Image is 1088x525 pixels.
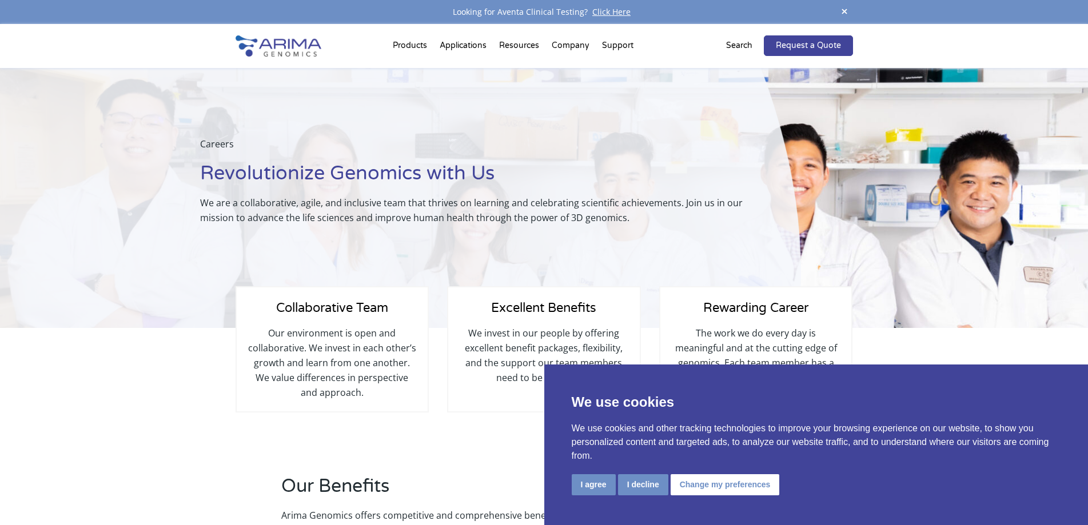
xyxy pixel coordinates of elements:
[572,392,1061,412] p: We use cookies
[200,195,772,225] p: We are a collaborative, agile, and inclusive team that thrives on learning and celebrating scient...
[572,474,616,495] button: I agree
[248,326,416,400] p: Our environment is open and collaborative. We invest in each other’s growth and learn from one an...
[764,35,853,56] a: Request a Quote
[460,326,628,385] p: We invest in our people by offering excellent benefit packages, flexibility, and the support our ...
[703,300,808,315] span: Rewarding Career
[276,300,388,315] span: Collaborative Team
[236,5,853,19] div: Looking for Aventa Clinical Testing?
[588,6,635,17] a: Click Here
[200,161,772,195] h1: Revolutionize Genomics with Us
[491,300,596,315] span: Excellent Benefits
[200,137,772,161] p: Careers
[572,422,1061,463] p: We use cookies and other tracking technologies to improve your browsing experience on our website...
[726,38,752,53] p: Search
[671,474,780,495] button: Change my preferences
[672,326,840,400] p: The work we do every day is meaningful and at the cutting edge of genomics. Each team member has ...
[281,474,690,508] h2: Our Benefits
[618,474,668,495] button: I decline
[281,508,690,523] p: Arima Genomics offers competitive and comprehensive benefits.
[236,35,321,57] img: Arima-Genomics-logo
